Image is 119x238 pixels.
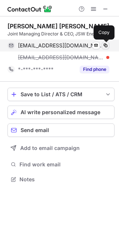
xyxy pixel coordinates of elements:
button: Notes [7,174,115,185]
button: AI write personalized message [7,106,115,119]
span: AI write personalized message [21,109,100,115]
span: Send email [21,127,49,133]
button: save-profile-one-click [7,88,115,101]
button: Find work email [7,159,115,170]
span: [EMAIL_ADDRESS][DOMAIN_NAME] [18,42,104,49]
span: Find work email [19,161,112,168]
button: Reveal Button [80,66,109,73]
span: Notes [19,176,112,183]
div: Joint Managing Director & CEO, JSW Energy Ltd [7,31,115,37]
div: [PERSON_NAME] [PERSON_NAME] [7,22,109,30]
button: Send email [7,123,115,137]
span: [EMAIL_ADDRESS][DOMAIN_NAME] [18,54,104,61]
div: Save to List / ATS / CRM [21,91,101,97]
button: Add to email campaign [7,141,115,155]
img: ContactOut v5.3.10 [7,4,52,13]
span: Add to email campaign [20,145,80,151]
